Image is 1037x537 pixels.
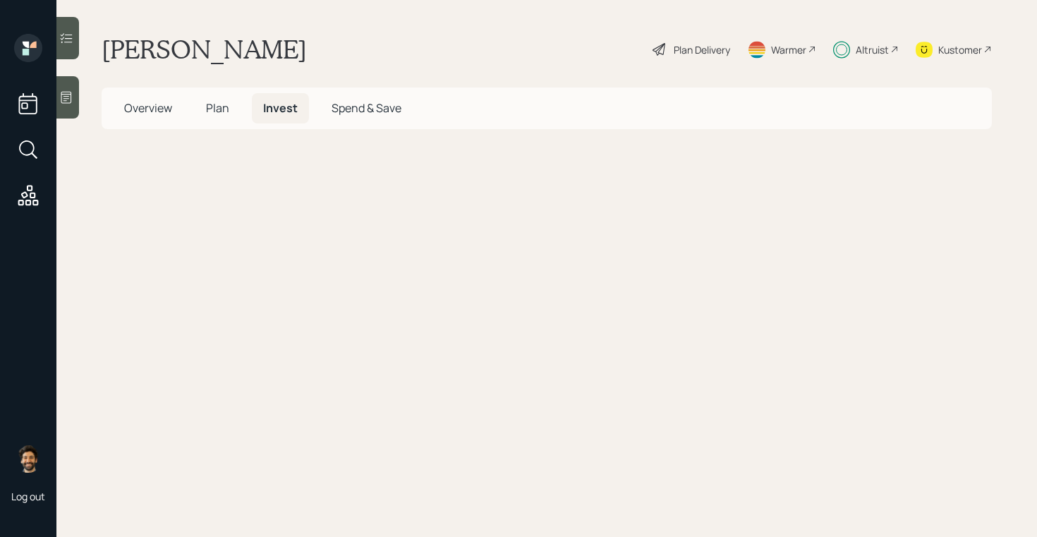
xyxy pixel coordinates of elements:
span: Plan [206,100,229,116]
span: Overview [124,100,172,116]
span: Invest [263,100,298,116]
img: eric-schwartz-headshot.png [14,445,42,473]
div: Kustomer [938,42,982,57]
div: Log out [11,490,45,503]
div: Altruist [856,42,889,57]
div: Plan Delivery [674,42,730,57]
h1: [PERSON_NAME] [102,34,307,65]
span: Spend & Save [332,100,401,116]
div: Warmer [771,42,806,57]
